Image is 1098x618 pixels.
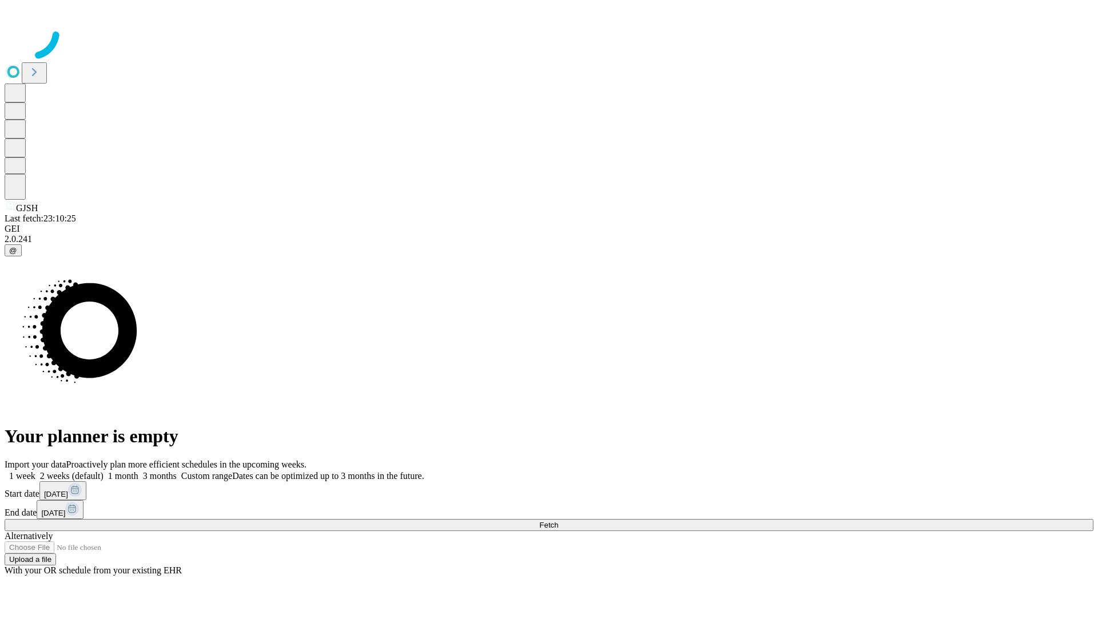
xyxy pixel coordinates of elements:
[232,471,424,481] span: Dates can be optimized up to 3 months in the future.
[5,500,1093,519] div: End date
[108,471,138,481] span: 1 month
[5,481,1093,500] div: Start date
[5,459,66,469] span: Import your data
[143,471,177,481] span: 3 months
[5,244,22,256] button: @
[181,471,232,481] span: Custom range
[16,203,38,213] span: GJSH
[41,509,65,517] span: [DATE]
[5,213,76,223] span: Last fetch: 23:10:25
[539,521,558,529] span: Fetch
[5,531,53,541] span: Alternatively
[9,471,35,481] span: 1 week
[37,500,83,519] button: [DATE]
[66,459,307,469] span: Proactively plan more efficient schedules in the upcoming weeks.
[39,481,86,500] button: [DATE]
[5,553,56,565] button: Upload a file
[5,426,1093,447] h1: Your planner is empty
[44,490,68,498] span: [DATE]
[5,519,1093,531] button: Fetch
[5,565,182,575] span: With your OR schedule from your existing EHR
[5,224,1093,234] div: GEI
[5,234,1093,244] div: 2.0.241
[40,471,104,481] span: 2 weeks (default)
[9,246,17,255] span: @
